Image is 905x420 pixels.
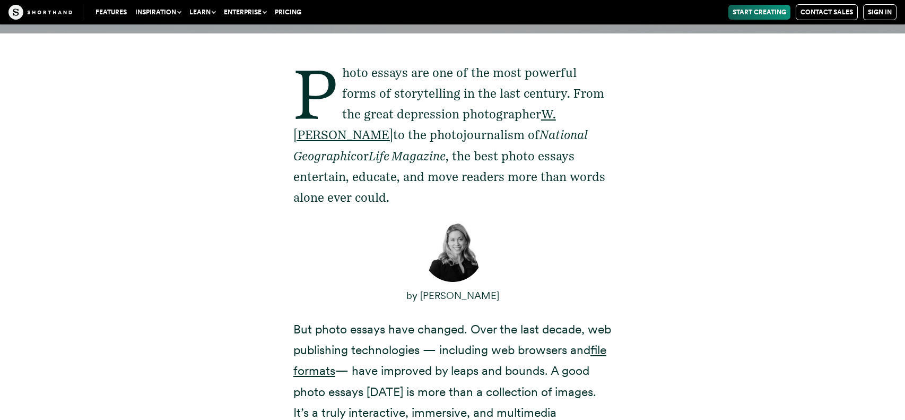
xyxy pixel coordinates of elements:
[131,5,185,20] button: Inspiration
[91,5,131,20] a: Features
[271,5,306,20] a: Pricing
[293,63,612,208] p: Photo essays are one of the most powerful forms of storytelling in the last century. From the gre...
[293,107,556,142] a: W. [PERSON_NAME]
[293,285,612,306] p: by [PERSON_NAME]
[220,5,271,20] button: Enterprise
[293,127,588,163] em: National Geographic
[796,4,858,20] a: Contact Sales
[8,5,72,20] img: The Craft
[728,5,790,20] a: Start Creating
[863,4,897,20] a: Sign in
[369,149,446,164] em: Life Magazine
[185,5,220,20] button: Learn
